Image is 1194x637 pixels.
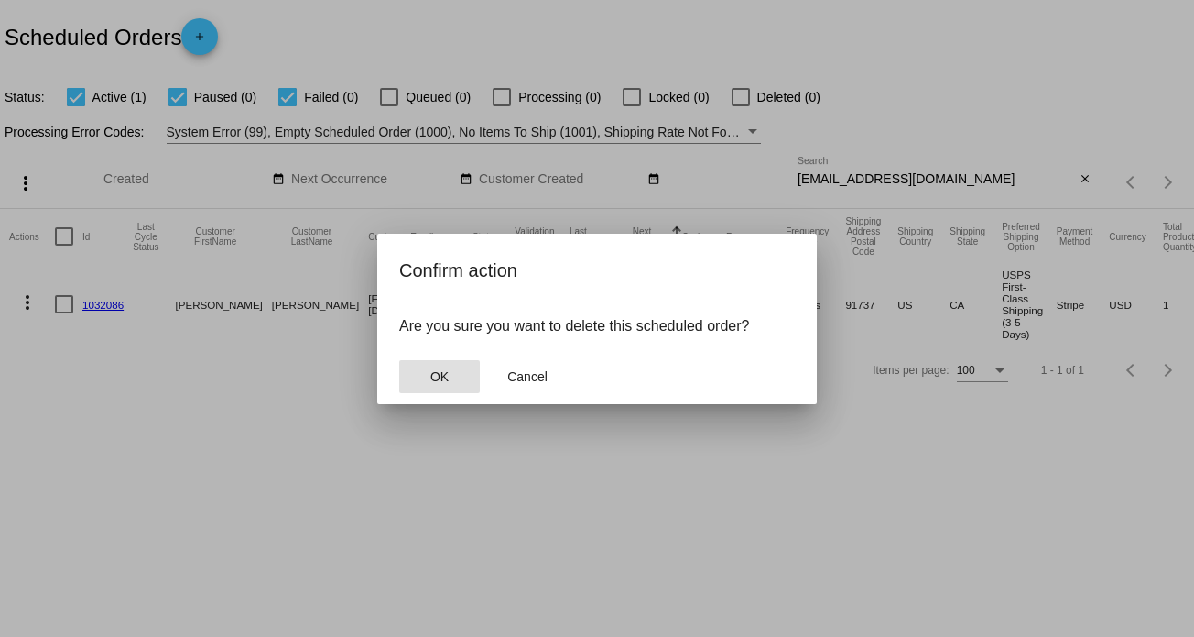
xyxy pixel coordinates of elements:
[399,318,795,335] p: Are you sure you want to delete this scheduled order?
[399,360,480,393] button: Close dialog
[507,369,548,384] span: Cancel
[399,256,795,285] h2: Confirm action
[487,360,568,393] button: Close dialog
[430,369,449,384] span: OK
